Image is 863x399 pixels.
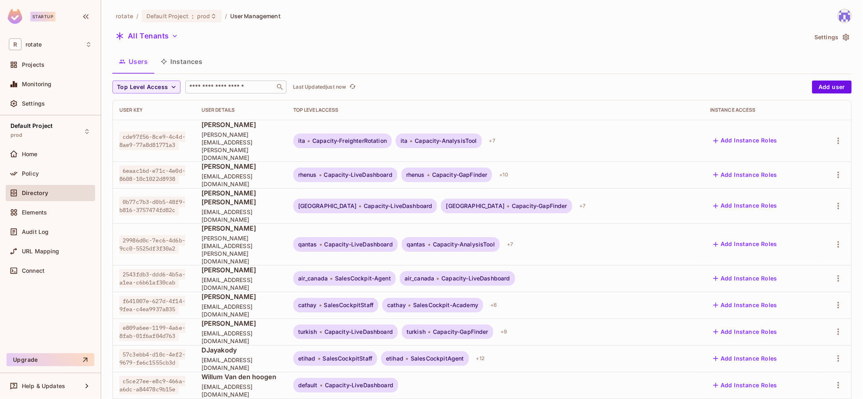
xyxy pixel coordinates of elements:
span: 2543fdb3-ddd6-4b5a-a1ea-c6b61af30cab [119,269,185,288]
span: Default Project [146,12,189,20]
span: [PERSON_NAME][EMAIL_ADDRESS][PERSON_NAME][DOMAIN_NAME] [201,131,280,161]
span: [PERSON_NAME] [201,120,280,129]
span: Home [22,151,38,157]
button: Users [112,51,154,72]
div: + 12 [473,352,488,365]
span: [PERSON_NAME] [PERSON_NAME] [201,189,280,206]
span: 57c3ebb4-d10c-4ef2-9679-fe6c1555cb3d [119,349,185,368]
span: : [191,13,194,19]
span: [EMAIL_ADDRESS][DOMAIN_NAME] [201,303,280,318]
span: [PERSON_NAME] [201,224,280,233]
span: Capacity-LiveDashboard [324,329,393,335]
button: All Tenants [112,30,181,42]
span: air_canada [405,275,435,282]
span: f641007e-627d-4f14-9fea-c4ea9937a835 [119,296,185,314]
span: Capacity-GapFinder [432,172,488,178]
span: 29986d0c-7ec6-4d6b-9cc0-5525df3f30a2 [119,235,185,254]
span: turkish [407,329,426,335]
span: Monitoring [22,81,52,87]
span: Capacity-LiveDashboard [325,382,393,388]
span: 6eaac16d-e71c-4e0d-8608-10c1022d8938 [119,166,185,184]
span: Willum Van den hoogen [201,372,280,381]
button: Upgrade [6,353,94,366]
p: Last Updated just now [293,84,346,90]
span: air_canada [298,275,328,282]
span: Click to refresh data [346,82,357,92]
img: yoongjia@letsrotate.com [838,9,851,23]
span: Policy [22,170,39,177]
span: Workspace: rotate [25,41,42,48]
span: [PERSON_NAME] [201,265,280,274]
span: 0b77c7b3-d0b5-48f9-b816-3757474fd82c [119,197,185,215]
div: + 6 [487,299,500,312]
span: Default Project [11,123,53,129]
span: Top Level Access [117,82,168,92]
span: [EMAIL_ADDRESS][DOMAIN_NAME] [201,208,280,223]
span: Capacity-GapFinder [512,203,567,209]
span: [PERSON_NAME] [201,319,280,328]
span: prod [11,132,23,138]
div: + 7 [504,238,516,251]
span: Capacity-LiveDashboard [364,203,432,209]
div: Startup [30,12,55,21]
button: Add Instance Roles [710,168,780,181]
span: qantas [407,241,426,248]
span: SalesCockpit-Agent [335,275,391,282]
span: turkish [298,329,317,335]
span: Elements [22,209,47,216]
span: [EMAIL_ADDRESS][DOMAIN_NAME] [201,276,280,291]
span: User Management [230,12,281,20]
span: [EMAIL_ADDRESS][DOMAIN_NAME] [201,356,280,371]
span: R [9,38,21,50]
span: Settings [22,100,45,107]
span: Directory [22,190,48,196]
div: + 10 [496,168,511,181]
button: Add Instance Roles [710,379,780,392]
button: Add Instance Roles [710,325,780,338]
span: refresh [349,83,356,91]
span: [EMAIL_ADDRESS][DOMAIN_NAME] [201,172,280,188]
div: User Key [119,107,189,113]
button: Top Level Access [112,81,180,93]
span: ita [298,138,305,144]
span: Projects [22,62,45,68]
span: cathay [298,302,317,308]
span: rhenus [406,172,425,178]
span: the active workspace [116,12,133,20]
div: Instance Access [710,107,810,113]
div: Top Level Access [293,107,697,113]
span: prod [197,12,210,20]
span: etihad [386,355,403,362]
div: + 9 [497,325,510,338]
button: Settings [811,31,852,44]
span: [GEOGRAPHIC_DATA] [298,203,357,209]
span: rhenus [298,172,317,178]
span: etihad [298,355,316,362]
li: / [136,12,138,20]
span: Help & Updates [22,383,65,389]
span: e809a6ee-1199-4a6e-8fab-01f6af04d763 [119,323,185,341]
div: + 7 [486,134,498,147]
span: Capacity-AnalysisTool [433,241,495,248]
span: Capacity-AnalysisTool [415,138,477,144]
span: SalesCockpitStaff [323,355,373,362]
span: Capacity-LiveDashboard [441,275,510,282]
span: [PERSON_NAME] [201,162,280,171]
span: URL Mapping [22,248,59,255]
span: [EMAIL_ADDRESS][DOMAIN_NAME] [201,329,280,345]
span: default [298,382,318,388]
button: Add Instance Roles [710,272,780,285]
button: Add Instance Roles [710,199,780,212]
span: SalesCockpitStaff [324,302,374,308]
button: Add user [812,81,852,93]
span: Capacity-GapFinder [433,329,488,335]
button: Add Instance Roles [710,134,780,147]
span: [PERSON_NAME] [201,292,280,301]
div: User Details [201,107,280,113]
img: SReyMgAAAABJRU5ErkJggg== [8,9,22,24]
span: Capacity-LiveDashboard [324,172,392,178]
button: refresh [348,82,357,92]
span: DJayakody [201,346,280,354]
span: qantas [298,241,317,248]
button: Add Instance Roles [710,352,780,365]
